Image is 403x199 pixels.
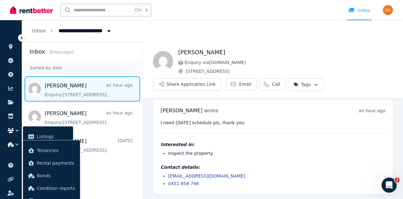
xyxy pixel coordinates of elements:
[22,74,143,160] nav: Message list
[239,81,251,87] span: Email
[10,5,53,15] img: RentBetter
[22,20,122,42] nav: Breadcrumb
[168,173,245,179] a: [EMAIL_ADDRESS][DOMAIN_NAME]
[32,28,46,34] a: Inbox
[204,108,218,114] span: wrote
[22,62,143,74] div: Sorted by date
[184,59,393,66] span: Enquiry via [DOMAIN_NAME]
[288,78,324,91] button: Tags
[168,150,385,156] li: Inspect the property
[37,133,68,140] span: Listings
[161,108,202,114] span: [PERSON_NAME]
[186,68,393,74] span: [STREET_ADDRESS]
[26,157,77,169] a: Rental payments
[178,48,393,57] h1: [PERSON_NAME]
[45,138,133,153] a: [PERSON_NAME][DATE]Enquiry:[STREET_ADDRESS].
[259,78,286,90] a: Call
[226,78,257,90] a: Email
[161,120,385,126] pre: I need [DATE] schedule pls, thank you
[26,144,77,157] a: Tenancies
[37,159,75,167] span: Rental payments
[168,181,199,186] a: 0451 858 746
[394,178,400,183] span: 2
[45,110,133,126] a: [PERSON_NAME]an hour agoEnquiry:[STREET_ADDRESS].
[153,51,173,71] img: Kenn Ramos
[293,81,311,88] span: Tags
[37,147,75,154] span: Tenancies
[37,172,75,179] span: Bonds
[26,169,77,182] a: Bonds
[45,82,133,98] a: [PERSON_NAME]an hour agoEnquiry:[STREET_ADDRESS].
[383,5,393,15] img: George Germanos
[359,108,385,113] time: an hour ago
[382,178,397,193] iframe: Intercom live chat
[30,47,45,56] h2: Inbox
[49,50,74,55] span: 3 message s
[37,184,75,192] span: Condition reports
[161,141,385,148] h4: Interested in:
[348,7,370,14] div: Inbox
[26,130,71,143] a: Listings
[272,81,280,87] span: Call
[161,164,385,170] h4: Contact details:
[133,6,143,14] span: Ctrl
[26,182,77,195] a: Condition reports
[153,78,221,91] button: Share Application Link
[145,8,148,13] span: k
